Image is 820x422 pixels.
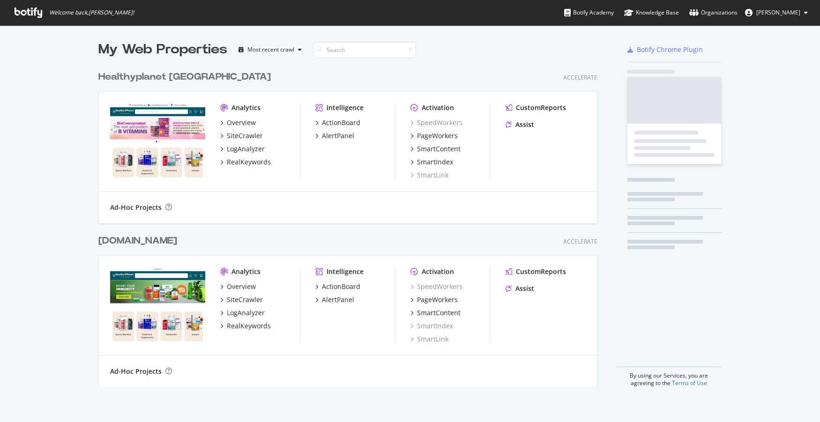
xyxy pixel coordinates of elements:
[515,120,534,129] div: Assist
[315,295,354,304] a: AlertPanel
[315,118,360,127] a: ActionBoard
[410,131,458,141] a: PageWorkers
[315,131,354,141] a: AlertPanel
[322,118,360,127] div: ActionBoard
[227,308,265,318] div: LogAnalyzer
[410,118,462,127] a: SpeedWorkers
[322,295,354,304] div: AlertPanel
[98,59,605,387] div: grid
[327,103,364,112] div: Intelligence
[564,8,614,17] div: Botify Academy
[410,295,458,304] a: PageWorkers
[231,267,261,276] div: Analytics
[227,118,256,127] div: Overview
[506,103,566,112] a: CustomReports
[322,282,360,291] div: ActionBoard
[227,131,263,141] div: SiteCrawler
[227,295,263,304] div: SiteCrawler
[672,379,707,387] a: Terms of Use
[110,267,205,343] img: healthyplanetusa.com
[98,70,271,84] div: Healthyplanet [GEOGRAPHIC_DATA]
[515,284,534,293] div: Assist
[227,321,271,331] div: RealKeywords
[516,103,566,112] div: CustomReports
[422,267,454,276] div: Activation
[410,157,453,167] a: SmartIndex
[410,321,453,331] a: SmartIndex
[624,8,679,17] div: Knowledge Base
[410,308,461,318] a: SmartContent
[417,295,458,304] div: PageWorkers
[327,267,364,276] div: Intelligence
[506,267,566,276] a: CustomReports
[516,267,566,276] div: CustomReports
[738,5,815,20] button: [PERSON_NAME]
[689,8,738,17] div: Organizations
[227,282,256,291] div: Overview
[49,9,134,16] span: Welcome back, [PERSON_NAME] !
[98,40,227,59] div: My Web Properties
[756,8,800,16] span: Ashish Khera
[627,45,703,54] a: Botify Chrome Plugin
[563,74,597,81] div: Accelerate
[110,367,162,376] div: Ad-Hoc Projects
[98,234,181,248] a: [DOMAIN_NAME]
[410,334,448,344] a: SmartLink
[417,308,461,318] div: SmartContent
[235,42,306,57] button: Most recent crawl
[313,42,416,58] input: Search
[98,234,177,248] div: [DOMAIN_NAME]
[322,131,354,141] div: AlertPanel
[506,120,534,129] a: Assist
[410,144,461,154] a: SmartContent
[417,157,453,167] div: SmartIndex
[220,282,256,291] a: Overview
[220,157,271,167] a: RealKeywords
[220,131,263,141] a: SiteCrawler
[231,103,261,112] div: Analytics
[227,144,265,154] div: LogAnalyzer
[220,308,265,318] a: LogAnalyzer
[637,45,703,54] div: Botify Chrome Plugin
[247,47,294,52] div: Most recent crawl
[220,144,265,154] a: LogAnalyzer
[227,157,271,167] div: RealKeywords
[410,170,448,180] a: SmartLink
[417,131,458,141] div: PageWorkers
[422,103,454,112] div: Activation
[220,295,263,304] a: SiteCrawler
[417,144,461,154] div: SmartContent
[506,284,534,293] a: Assist
[98,70,275,84] a: Healthyplanet [GEOGRAPHIC_DATA]
[110,103,205,179] img: https://www.healthyplanetcanada.com/
[563,237,597,245] div: Accelerate
[410,282,462,291] a: SpeedWorkers
[315,282,360,291] a: ActionBoard
[616,367,722,387] div: By using our Services, you are agreeing to the
[220,118,256,127] a: Overview
[110,203,162,212] div: Ad-Hoc Projects
[220,321,271,331] a: RealKeywords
